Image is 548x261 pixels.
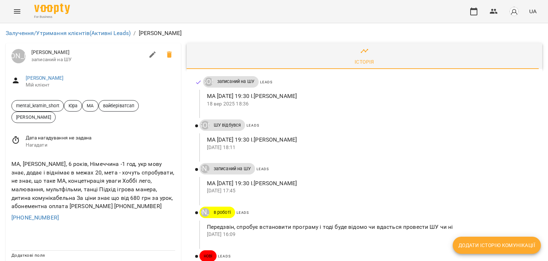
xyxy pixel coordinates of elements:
[26,82,175,89] span: Мій клієнт
[26,142,175,149] span: Нагадати
[6,29,542,38] nav: breadcrumb
[11,49,26,63] div: Юрій Тимочко
[99,102,139,109] span: вайберіватсап
[237,211,249,215] span: Leads
[207,100,531,108] p: 18 вер 2025 18:36
[11,253,45,258] span: Додаткові поля
[453,237,541,254] button: Додати історію комунікації
[526,5,539,18] button: UA
[355,58,374,66] div: Історія
[9,3,26,20] button: Menu
[203,78,213,86] a: ДТ [PERSON_NAME]
[12,114,55,120] span: [PERSON_NAME]
[31,49,144,56] span: [PERSON_NAME]
[204,78,213,86] div: ДТ Ірина Микитей
[218,254,230,258] span: Leads
[247,123,259,127] span: Leads
[209,122,245,128] span: ШУ відбувся
[209,209,235,216] span: в роботі
[257,167,269,171] span: Leads
[529,8,537,15] span: UA
[6,30,131,36] a: Залучення/Утримання клієнтів(Активні Leads)
[207,179,531,188] p: МА [DATE] 19:30 І.[PERSON_NAME]
[207,144,531,151] p: [DATE] 18:11
[82,102,98,109] span: МА
[34,4,70,14] img: Voopty Logo
[207,223,531,231] p: Передзвін, спробує встановити програму і тоді буде відомо чи вдасться провести ШУ чи ні
[201,121,209,129] div: ДТ Ірина Микитей
[260,80,273,84] span: Leads
[207,136,531,144] p: МА [DATE] 19:30 І.[PERSON_NAME]
[207,187,531,194] p: [DATE] 17:45
[133,29,136,38] li: /
[209,166,255,172] span: записаний на ШУ
[12,102,64,109] span: mental_kramin_short
[11,214,59,221] a: [PHONE_NUMBER]
[458,241,535,250] span: Додати історію комунікації
[207,231,531,238] p: [DATE] 16:09
[207,92,531,100] p: МА [DATE] 19:30 І.[PERSON_NAME]
[34,15,70,19] span: For Business
[213,78,259,85] span: записаний на ШУ
[201,208,209,217] div: Юрій Тимочко
[10,158,177,212] div: МА, [PERSON_NAME], 6 років, Німеччина -1 год, укр мову знає, додає і віднімає в межах 20, мета - ...
[199,121,209,129] a: ДТ [PERSON_NAME]
[139,29,182,38] p: [PERSON_NAME]
[64,102,82,109] span: Юра
[26,134,175,142] span: Дата нагадування не задана
[201,164,209,173] div: [PERSON_NAME]
[26,75,64,81] a: [PERSON_NAME]
[199,253,217,259] span: нові
[11,49,26,63] a: [PERSON_NAME]
[199,164,209,173] a: [PERSON_NAME]
[509,6,519,16] img: avatar_s.png
[31,56,144,63] span: записаний на ШУ
[199,208,209,217] a: [PERSON_NAME]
